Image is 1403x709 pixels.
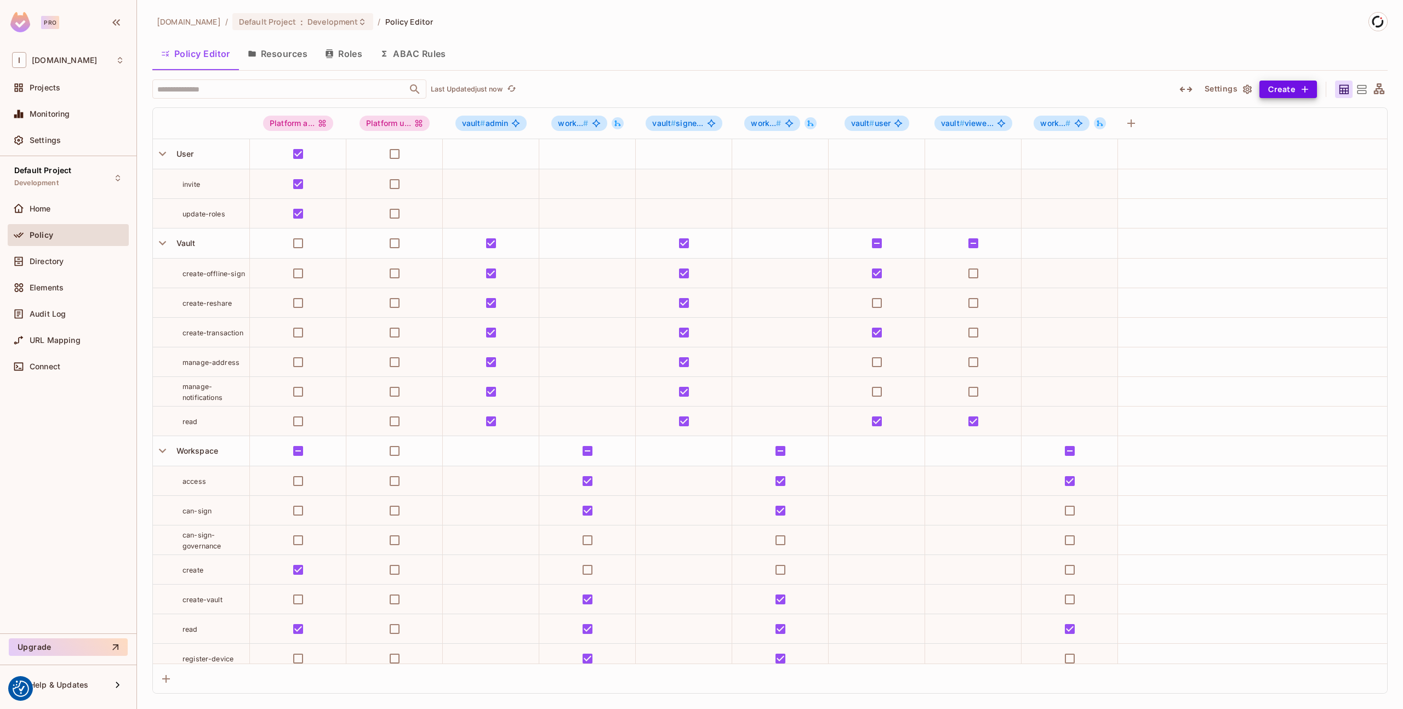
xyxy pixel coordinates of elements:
span: : [300,18,304,26]
span: vault#signer [646,116,722,131]
span: # [869,118,874,128]
span: # [776,118,781,128]
li: / [225,16,228,27]
span: can-sign [182,507,212,515]
button: Upgrade [9,638,128,656]
span: Workspace: iofinnet.com [32,56,97,65]
span: User [172,149,194,158]
span: work... [558,118,588,128]
span: URL Mapping [30,336,81,345]
button: ABAC Rules [371,40,455,67]
span: create-transaction [182,329,243,337]
div: Platform u... [360,116,430,131]
span: the active workspace [157,16,221,27]
span: Policy Editor [385,16,434,27]
span: vault [941,118,965,128]
span: create-reshare [182,299,232,307]
span: vault#viewer [934,116,1012,131]
span: work... [751,118,781,128]
span: Projects [30,83,60,92]
span: workspace#signer [744,116,800,131]
span: can-sign-governance [182,531,221,550]
span: Workspace [172,446,218,455]
span: # [671,118,676,128]
img: Ester Alvarez Feijoo [1369,13,1387,31]
span: Platform admin [263,116,333,131]
button: Resources [239,40,316,67]
span: admin [462,119,509,128]
span: register-device [182,655,233,663]
span: manage-notifications [182,382,223,402]
span: vault [462,118,486,128]
span: # [480,118,485,128]
span: Development [307,16,358,27]
button: Consent Preferences [13,681,29,697]
span: workspace#viewer [1034,116,1089,131]
span: read [182,625,198,633]
span: Audit Log [30,310,66,318]
button: Open [407,82,423,97]
span: Elements [30,283,64,292]
img: Revisit consent button [13,681,29,697]
span: access [182,477,206,485]
span: Platform user [360,116,430,131]
span: Default Project [239,16,296,27]
span: Default Project [14,166,71,175]
span: Policy [30,231,53,239]
span: I [12,52,26,68]
span: work... [1040,118,1070,128]
span: invite [182,180,200,188]
span: user [851,119,891,128]
span: Directory [30,257,64,266]
button: Policy Editor [152,40,239,67]
span: update-roles [182,210,225,218]
li: / [378,16,380,27]
span: refresh [507,84,516,95]
p: Last Updated just now [431,85,503,94]
span: vault [652,118,676,128]
span: create-offline-sign [182,270,245,278]
span: workspace#admin [551,116,607,131]
span: Click to refresh data [503,83,518,96]
button: Create [1259,81,1317,98]
span: Help & Updates [30,681,88,689]
button: refresh [505,83,518,96]
span: create-vault [182,596,223,604]
span: create [182,566,203,574]
span: # [583,118,588,128]
span: Connect [30,362,60,371]
span: Home [30,204,51,213]
div: Platform a... [263,116,333,131]
span: read [182,418,198,426]
span: manage-address [182,358,239,367]
span: Monitoring [30,110,70,118]
span: # [960,118,965,128]
span: Settings [30,136,61,145]
span: signe... [652,119,703,128]
button: Roles [316,40,371,67]
span: # [1065,118,1070,128]
span: vault [851,118,875,128]
span: Development [14,179,59,187]
img: SReyMgAAAABJRU5ErkJggg== [10,12,30,32]
div: Pro [41,16,59,29]
span: Vault [172,238,196,248]
button: Settings [1200,81,1255,98]
span: viewe... [941,119,994,128]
